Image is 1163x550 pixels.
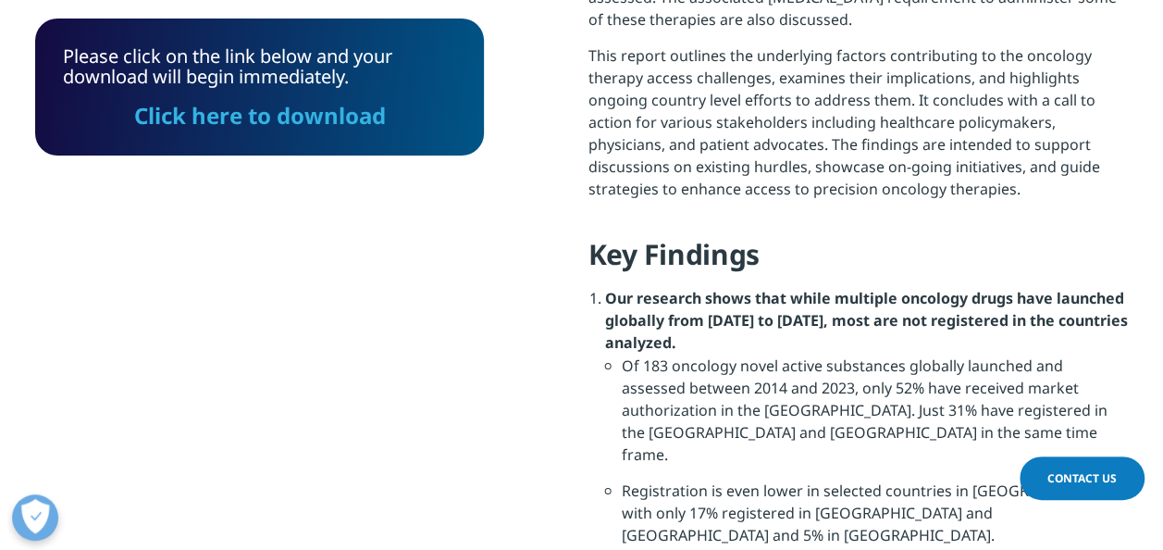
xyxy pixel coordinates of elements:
[134,100,386,131] a: Click here to download
[588,44,1128,214] p: This report outlines the underlying factors contributing to the oncology therapy access challenge...
[605,288,1128,353] strong: Our research shows that while multiple oncology drugs have launched globally from [DATE] to [DATE...
[12,494,58,541] button: Open Preferences
[63,46,456,128] div: Please click on the link below and your download will begin immediately.
[588,236,1128,287] h4: Key Findings
[1020,456,1144,500] a: Contact Us
[622,354,1128,479] li: Of 183 oncology novel active substances globally launched and assessed between 2014 and 2023, onl...
[1047,470,1117,486] span: Contact Us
